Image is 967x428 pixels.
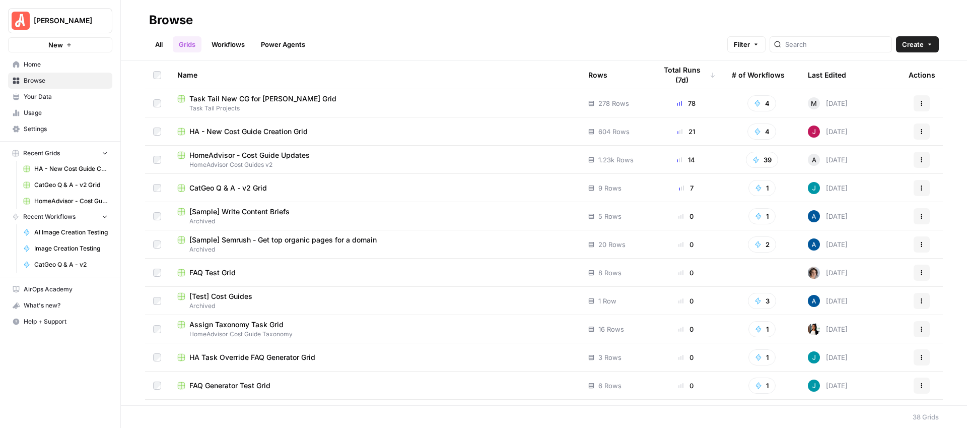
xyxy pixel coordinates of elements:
[24,317,108,326] span: Help + Support
[808,97,848,109] div: [DATE]
[748,293,776,309] button: 3
[746,152,778,168] button: 39
[656,61,716,89] div: Total Runs (7d)
[8,297,112,314] button: What's new?
[19,240,112,257] a: Image Creation Testing
[19,161,112,177] a: HA - New Cost Guide Creation Grid
[177,291,572,311] a: [Test] Cost GuidesArchived
[189,381,270,391] span: FAQ Generator Test Grid
[24,125,108,134] span: Settings
[8,105,112,121] a: Usage
[808,267,848,279] div: [DATE]
[909,61,935,89] div: Actions
[732,61,785,89] div: # of Workflows
[734,39,750,49] span: Filter
[189,291,252,301] span: [Test] Cost Guides
[8,56,112,73] a: Home
[177,352,572,362] a: HA Task Override FAQ Generator Grid
[808,210,848,222] div: [DATE]
[808,380,848,392] div: [DATE]
[189,235,377,245] span: [Sample] Semrush - Get top organic pages for a domain
[189,320,284,330] span: Assign Taxonomy Task Grid
[808,380,820,392] img: gsxx783f1ftko5iaboo3rry1rxa5
[913,412,939,422] div: 38 Grids
[808,182,820,194] img: gsxx783f1ftko5iaboo3rry1rxa5
[34,180,108,190] span: CatGeo Q & A - v2 Grid
[808,238,820,251] img: he81ibor8lsei4p3qvg4ugbvimgp
[177,94,572,113] a: Task Tail New CG for [PERSON_NAME] GridTask Tail Projects
[8,146,112,161] button: Recent Grids
[24,76,108,85] span: Browse
[189,183,267,193] span: CatGeo Q & A - v2 Grid
[24,92,108,101] span: Your Data
[48,40,63,50] span: New
[748,349,776,365] button: 1
[8,37,112,52] button: New
[896,36,939,52] button: Create
[255,36,311,52] a: Power Agents
[812,155,816,165] span: A
[177,160,572,169] span: HomeAdvisor Cost Guides v2
[12,12,30,30] img: Angi Logo
[598,239,626,250] span: 20 Rows
[8,121,112,137] a: Settings
[808,61,846,89] div: Last Edited
[189,94,336,104] span: Task Tail New CG for [PERSON_NAME] Grid
[808,351,848,363] div: [DATE]
[656,268,716,278] div: 0
[598,381,621,391] span: 6 Rows
[748,236,776,253] button: 2
[598,211,621,221] span: 5 Rows
[598,268,621,278] span: 8 Rows
[177,104,572,113] span: Task Tail Projects
[656,98,716,108] div: 78
[808,238,848,251] div: [DATE]
[24,108,108,117] span: Usage
[656,324,716,334] div: 0
[34,197,108,206] span: HomeAdvisor - Cost Guide Updates
[8,314,112,330] button: Help + Support
[177,150,572,169] a: HomeAdvisor - Cost Guide UpdatesHomeAdvisor Cost Guides v2
[149,36,169,52] a: All
[748,208,776,224] button: 1
[598,127,630,137] span: 604 Rows
[34,164,108,173] span: HA - New Cost Guide Creation Grid
[656,296,716,306] div: 0
[748,180,776,196] button: 1
[656,183,716,193] div: 7
[34,16,95,26] span: [PERSON_NAME]
[19,177,112,193] a: CatGeo Q & A - v2 Grid
[189,268,236,278] span: FAQ Test Grid
[808,323,848,335] div: [DATE]
[24,60,108,69] span: Home
[8,8,112,33] button: Workspace: Angi
[808,126,848,138] div: [DATE]
[656,239,716,250] div: 0
[189,127,308,137] span: HA - New Cost Guide Creation Grid
[177,268,572,278] a: FAQ Test Grid
[656,127,716,137] div: 21
[656,155,716,165] div: 14
[8,89,112,105] a: Your Data
[34,260,108,269] span: CatGeo Q & A - v2
[656,211,716,221] div: 0
[8,209,112,224] button: Recent Workflows
[177,404,572,423] a: This is the test workflow we built! GridTo Delete!
[727,36,766,52] button: Filter
[808,182,848,194] div: [DATE]
[747,124,776,140] button: 4
[205,36,251,52] a: Workflows
[902,39,924,49] span: Create
[173,36,201,52] a: Grids
[177,245,572,254] span: Archived
[808,154,848,166] div: [DATE]
[598,98,629,108] span: 278 Rows
[177,381,572,391] a: FAQ Generator Test Grid
[19,224,112,240] a: AI Image Creation Testing
[177,301,572,311] span: Archived
[23,212,76,221] span: Recent Workflows
[748,378,776,394] button: 1
[189,352,315,362] span: HA Task Override FAQ Generator Grid
[808,295,848,307] div: [DATE]
[598,155,634,165] span: 1.23k Rows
